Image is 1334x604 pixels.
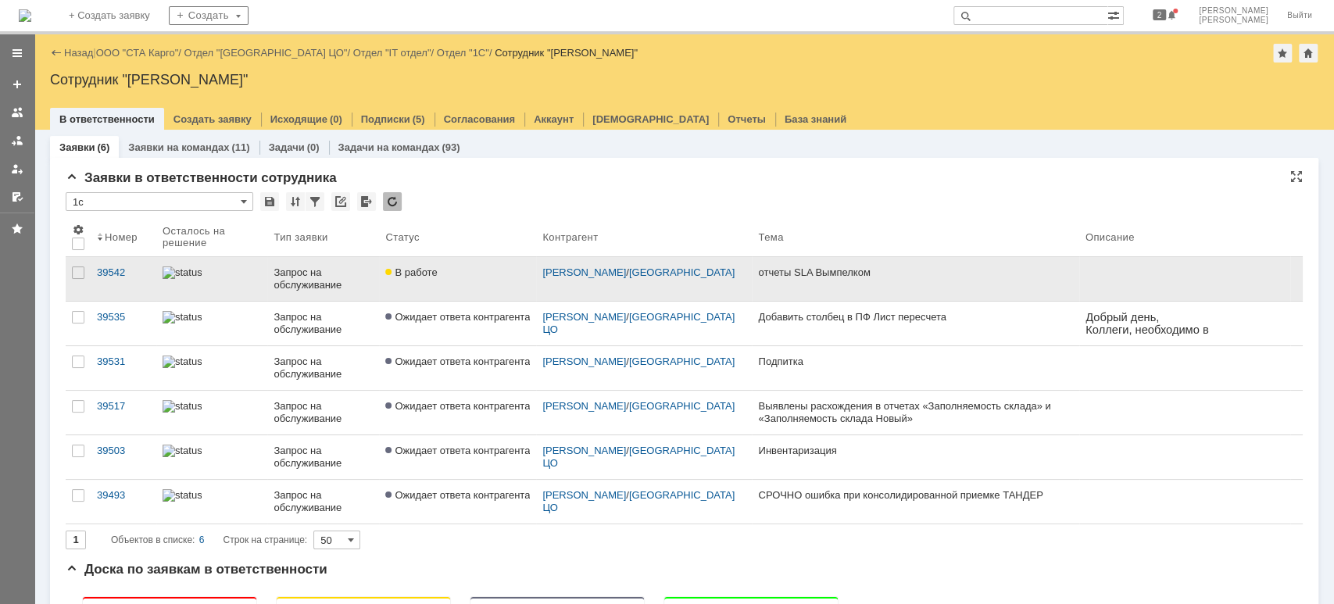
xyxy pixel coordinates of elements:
[361,113,410,125] a: Подписки
[331,192,350,211] div: Скопировать ссылку на список
[274,489,373,514] div: Запрос на обслуживание
[611,109,630,128] a: Алейникова Кристина
[338,141,440,153] a: Задачи на командах
[173,113,252,125] a: Создать заявку
[385,231,419,243] div: Статус
[713,391,741,403] div: 08.09.2025
[1199,6,1268,16] span: [PERSON_NAME]
[749,393,757,401] div: 5. Менее 100%
[536,217,752,257] th: Контрагент
[385,445,530,456] span: Ожидает ответа контрагента
[758,266,1072,279] div: отчеты SLA Вымпелком
[442,141,460,153] div: (93)
[385,400,530,412] span: Ожидает ответа контрагента
[274,311,373,336] div: Запрос на обслуживание
[520,213,547,225] div: 05.09.2025
[267,257,379,301] a: Запрос на обслуживание
[91,480,156,524] a: 39493
[267,480,379,524] a: Запрос на обслуживание
[752,217,1078,257] th: Тема
[91,257,156,301] a: 39542
[370,23,375,35] div: 1
[1107,7,1123,22] span: Расширенный поиск
[39,203,42,216] span: .
[752,302,1078,345] a: Добавить столбец в ПФ Лист пересчета
[413,113,425,125] div: (5)
[163,489,202,502] img: statusbar-100 (1).png
[417,309,436,328] a: Никулина Елена
[274,231,327,243] div: Тип заявки
[19,9,31,22] a: Перейти на домашнюю страницу
[611,368,760,379] div: Тродекс СПб
[556,404,563,412] div: 5. Менее 100%
[27,22,65,37] div: Новая
[542,445,746,470] div: /
[1299,44,1318,63] div: Сделать домашней страницей
[611,352,721,364] a: #39536: WMS Прочее
[163,445,202,457] img: statusbar-60 (1).png
[417,379,566,390] div: Подпитка
[379,302,536,345] a: Ожидает ответа контрагента
[274,400,373,425] div: Запрос на обслуживание
[267,435,379,479] a: Запрос на обслуживание
[752,257,1078,301] a: отчеты SLA Вымпелком
[1199,16,1268,25] span: [PERSON_NAME]
[97,266,150,279] div: 39542
[542,489,746,514] div: /
[417,363,528,375] a: #39531: WMS Сборка
[542,266,626,278] a: [PERSON_NAME]
[611,90,760,101] div: Заявка на сборку
[611,279,760,290] div: Тродекс СПб
[184,47,348,59] a: Отдел "[GEOGRAPHIC_DATA] ЦО"
[379,346,536,390] a: Ожидает ответа контрагента
[5,156,30,181] a: Мои заявки
[556,126,563,134] div: 5. Менее 100%
[611,73,721,86] a: #39487: WMS Сборка
[156,391,267,434] a: statusbar-100 (1).png
[5,128,30,153] a: Заявки в моей ответственности
[66,170,337,185] span: Заявки в ответственности сотрудника
[1273,44,1292,63] div: Добавить в избранное
[713,213,741,225] div: 08.09.2025
[231,141,249,153] div: (11)
[19,9,31,22] img: logo
[224,109,242,128] a: Урсатий Юлия Геннадьевна
[749,115,757,123] div: 5. Менее 100%
[417,279,566,301] div: Выявлены расхождения в отчетах «Заполняемость склада» и «Заполняемость склада Новый»
[156,480,267,524] a: statusbar-100 (1).png
[267,391,379,434] a: Запрос на обслуживание
[758,311,1072,323] div: Добавить столбец в ПФ Лист пересчета
[556,504,563,512] div: 5. Менее 100%
[176,23,181,35] div: 0
[1153,9,1167,20] span: 2
[156,217,267,257] th: Осталось на решение
[611,163,760,175] div: #39529: Рабочее место
[385,489,530,501] span: Ожидает ответа контрагента
[97,489,150,502] div: 39493
[330,113,342,125] div: (0)
[156,257,267,301] a: statusbar-100 (1).png
[96,47,184,59] div: /
[752,391,1078,434] a: Выявлены расхождения в отчетах «Заполняемость склада» и «Заполняемость склада Новый»
[542,489,738,513] a: [GEOGRAPHIC_DATA] ЦО
[97,356,150,368] div: 39531
[91,302,156,345] a: 39535
[307,141,320,153] div: (0)
[224,73,372,86] div: #39542: WMS Отчетность
[749,215,757,223] div: 5. Менее 100%
[267,346,379,390] a: Запрос на обслуживание
[357,192,376,211] div: Экспорт списка
[379,480,536,524] a: Ожидает ответа контрагента
[163,400,202,413] img: statusbar-100 (1).png
[306,192,324,211] div: Фильтрация...
[417,263,548,275] a: #39517: WMS Отчетность
[66,562,327,577] span: Доска по заявкам в ответственности
[752,435,1078,479] a: Инвентаризация
[785,113,846,125] a: База знаний
[556,315,563,323] div: 5. Менее 100%
[758,231,783,243] div: Тема
[611,263,721,275] a: #39534: WMS Прочее
[42,203,52,216] span: el
[163,225,249,248] div: Осталось на решение
[267,302,379,345] a: Запрос на обслуживание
